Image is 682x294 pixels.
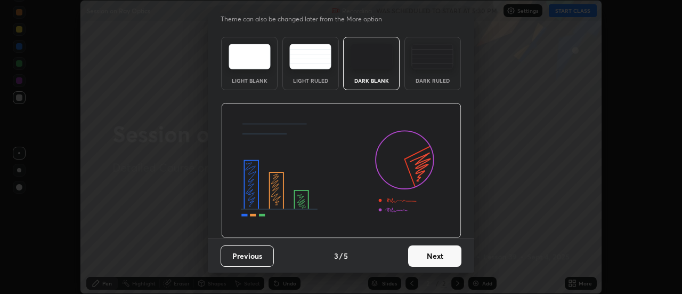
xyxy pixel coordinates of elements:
div: Light Blank [228,78,271,83]
h4: 3 [334,250,338,261]
p: Theme can also be changed later from the More option [221,14,393,24]
img: lightTheme.e5ed3b09.svg [229,44,271,69]
img: lightRuledTheme.5fabf969.svg [289,44,331,69]
button: Next [408,245,461,267]
div: Dark Ruled [411,78,454,83]
div: Dark Blank [350,78,393,83]
img: darkTheme.f0cc69e5.svg [351,44,393,69]
img: darkRuledTheme.de295e13.svg [411,44,453,69]
h4: 5 [344,250,348,261]
img: darkThemeBanner.d06ce4a2.svg [221,103,461,239]
button: Previous [221,245,274,267]
h4: / [339,250,343,261]
div: Light Ruled [289,78,332,83]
